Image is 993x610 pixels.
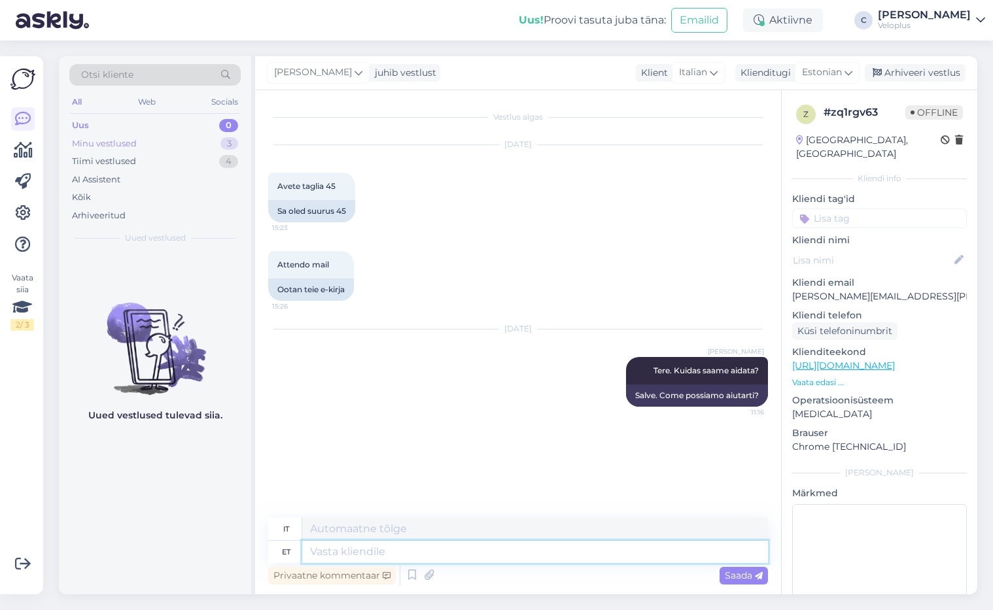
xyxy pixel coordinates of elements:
div: Web [135,93,158,110]
div: Arhiveeritud [72,209,126,222]
span: Otsi kliente [81,68,133,82]
img: No chats [59,279,251,397]
div: 4 [219,155,238,168]
p: Operatsioonisüsteem [792,394,967,407]
span: 15:23 [272,223,321,233]
img: Askly Logo [10,67,35,92]
div: Klienditugi [735,66,791,80]
div: [GEOGRAPHIC_DATA], [GEOGRAPHIC_DATA] [796,133,941,161]
div: [DATE] [268,323,768,335]
span: Uued vestlused [125,232,186,244]
p: Klienditeekond [792,345,967,359]
span: z [803,109,809,119]
div: C [854,11,873,29]
div: Tiimi vestlused [72,155,136,168]
p: [PERSON_NAME][EMAIL_ADDRESS][PERSON_NAME][PERSON_NAME][DOMAIN_NAME] [792,290,967,303]
a: [PERSON_NAME]Veloplus [878,10,985,31]
div: Salve. Come possiamo aiutarti? [626,384,768,407]
div: Uus [72,119,89,132]
span: 11:16 [715,407,764,417]
div: [DATE] [268,139,768,150]
p: Brauser [792,426,967,440]
input: Lisa nimi [793,253,952,267]
div: Ootan teie e-kirja [268,279,354,301]
span: Italian [679,65,707,80]
div: Küsi telefoninumbrit [792,322,897,340]
div: Privaatne kommentaar [268,567,396,585]
a: [URL][DOMAIN_NAME] [792,360,895,371]
div: Kõik [72,191,91,204]
div: et [282,541,290,563]
div: All [69,93,84,110]
div: 2 / 3 [10,319,34,331]
p: Kliendi telefon [792,309,967,322]
div: Veloplus [878,20,971,31]
span: Tere. Kuidas saame aidata? [653,365,759,375]
div: it [283,518,289,540]
div: 0 [219,119,238,132]
div: Sa oled suurus 45 [268,200,355,222]
p: Märkmed [792,486,967,500]
span: Saada [725,569,763,581]
p: Kliendi nimi [792,233,967,247]
p: Vaata edasi ... [792,377,967,388]
span: [PERSON_NAME] [708,347,764,356]
div: Proovi tasuta juba täna: [519,12,666,28]
div: 3 [220,137,238,150]
p: Uued vestlused tulevad siia. [88,409,222,422]
div: AI Assistent [72,173,120,186]
div: Aktiivne [743,8,823,32]
span: Attendo mail [277,260,329,269]
p: Kliendi tag'id [792,192,967,206]
span: Estonian [802,65,842,80]
div: Socials [209,93,241,110]
div: Arhiveeri vestlus [865,64,966,82]
div: Klient [636,66,668,80]
p: [MEDICAL_DATA] [792,407,967,421]
div: [PERSON_NAME] [878,10,971,20]
p: Chrome [TECHNICAL_ID] [792,440,967,454]
div: Vaata siia [10,272,34,331]
p: Kliendi email [792,276,967,290]
div: juhib vestlust [370,66,436,80]
b: Uus! [519,14,544,26]
div: [PERSON_NAME] [792,467,967,479]
div: Minu vestlused [72,137,137,150]
div: Kliendi info [792,173,967,184]
span: 15:26 [272,301,321,311]
input: Lisa tag [792,209,967,228]
button: Emailid [671,8,727,33]
span: Offline [905,105,963,120]
span: [PERSON_NAME] [274,65,352,80]
span: Avete taglia 45 [277,181,336,191]
div: Vestlus algas [268,111,768,123]
div: # zq1rgv63 [824,105,905,120]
